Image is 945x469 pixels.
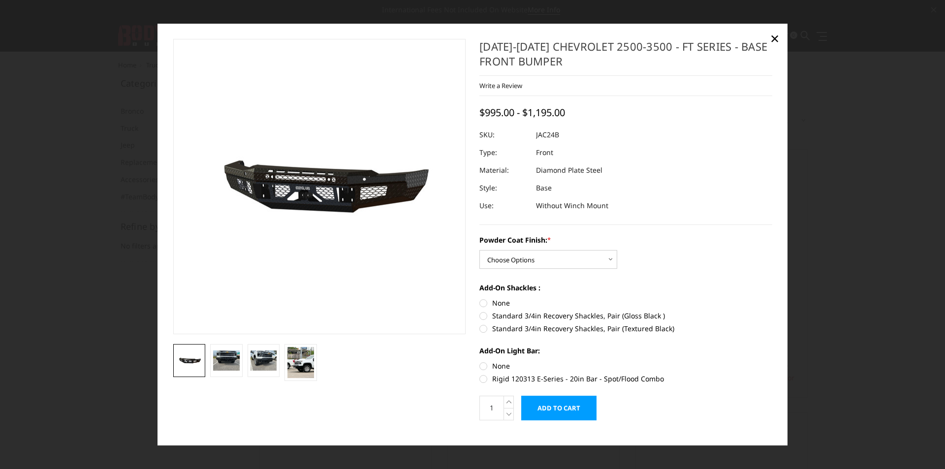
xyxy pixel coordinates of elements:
label: Rigid 120313 E-Series - 20in Bar - Spot/Flood Combo [479,374,772,384]
label: Standard 3/4in Recovery Shackles, Pair (Gloss Black ) [479,311,772,321]
dd: Without Winch Mount [536,197,608,215]
a: Write a Review [479,81,522,90]
label: Powder Coat Finish: [479,235,772,245]
iframe: Chat Widget [896,422,945,469]
a: Close [767,31,783,46]
span: $995.00 - $1,195.00 [479,106,565,119]
label: None [479,361,772,371]
dt: Style: [479,179,529,197]
a: 2024-2025 Chevrolet 2500-3500 - FT Series - Base Front Bumper [173,39,466,334]
input: Add to Cart [521,396,597,420]
label: None [479,298,772,308]
dd: Front [536,144,553,161]
dt: SKU: [479,126,529,144]
dd: JAC24B [536,126,559,144]
dd: Base [536,179,552,197]
img: 2024-2025 Chevrolet 2500-3500 - FT Series - Base Front Bumper [287,347,314,378]
img: 2024-2025 Chevrolet 2500-3500 - FT Series - Base Front Bumper [213,351,240,371]
label: Add-On Shackles : [479,282,772,293]
span: × [770,28,779,49]
h1: [DATE]-[DATE] Chevrolet 2500-3500 - FT Series - Base Front Bumper [479,39,772,76]
dt: Type: [479,144,529,161]
img: 2024-2025 Chevrolet 2500-3500 - FT Series - Base Front Bumper [176,354,203,367]
dd: Diamond Plate Steel [536,161,602,179]
dt: Use: [479,197,529,215]
img: 2024-2025 Chevrolet 2500-3500 - FT Series - Base Front Bumper [251,351,277,371]
label: Add-On Light Bar: [479,345,772,356]
dt: Material: [479,161,529,179]
label: Standard 3/4in Recovery Shackles, Pair (Textured Black) [479,323,772,334]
